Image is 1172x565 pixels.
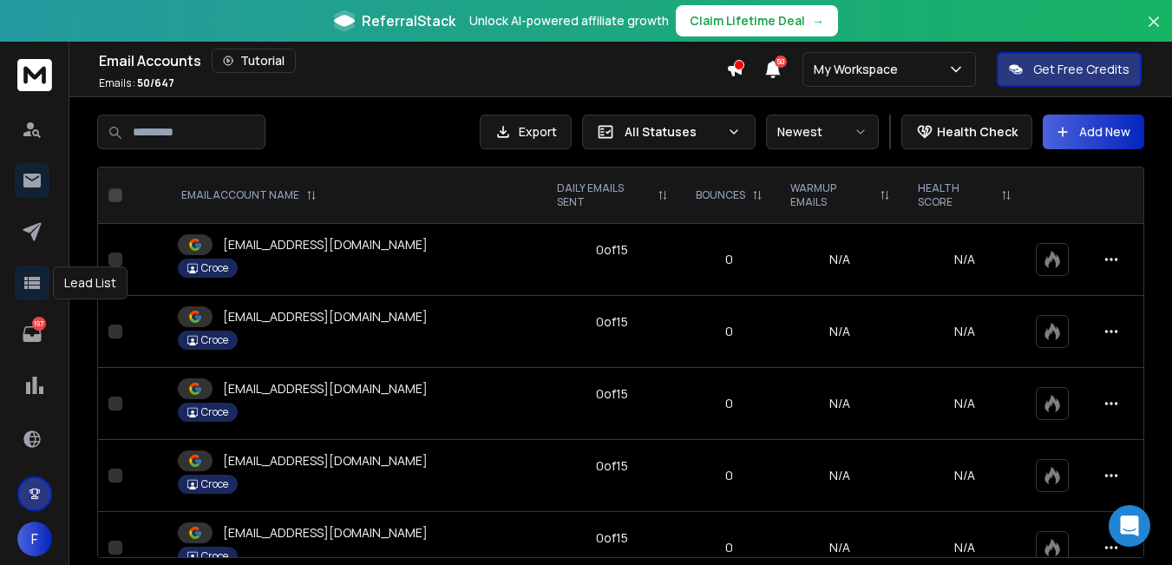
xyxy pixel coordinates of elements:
p: 0 [692,251,766,268]
button: Get Free Credits [997,52,1142,87]
span: 50 / 647 [137,76,174,90]
span: ReferralStack [362,10,455,31]
p: Croce [201,405,228,419]
p: All Statuses [625,123,720,141]
button: Claim Lifetime Deal→ [676,5,838,36]
span: → [812,12,824,30]
a: 197 [15,317,49,351]
p: 197 [32,317,46,331]
button: Tutorial [212,49,296,73]
p: Croce [201,261,228,275]
p: Croce [201,477,228,491]
div: Lead List [53,266,128,299]
div: 0 of 15 [596,457,628,475]
p: My Workspace [814,61,905,78]
div: 0 of 15 [596,529,628,547]
p: N/A [914,395,1015,412]
p: [EMAIL_ADDRESS][DOMAIN_NAME] [223,236,428,253]
p: 0 [692,539,766,556]
div: 0 of 15 [596,313,628,331]
p: [EMAIL_ADDRESS][DOMAIN_NAME] [223,524,428,542]
button: Close banner [1143,10,1165,52]
button: Newest [766,115,879,149]
p: Unlock AI-powered affiliate growth [469,12,669,30]
td: N/A [776,224,904,296]
div: Email Accounts [99,49,726,73]
td: N/A [776,440,904,512]
td: N/A [776,296,904,368]
p: N/A [914,467,1015,484]
p: Croce [201,549,228,563]
div: 0 of 15 [596,385,628,403]
p: 0 [692,395,766,412]
p: [EMAIL_ADDRESS][DOMAIN_NAME] [223,380,428,397]
button: Export [480,115,572,149]
div: 0 of 15 [596,241,628,259]
button: F [17,522,52,556]
p: WARMUP EMAILS [790,181,873,209]
p: 0 [692,323,766,340]
p: [EMAIL_ADDRESS][DOMAIN_NAME] [223,452,428,470]
p: N/A [914,251,1015,268]
p: N/A [914,539,1015,556]
p: Health Check [937,123,1018,141]
button: Health Check [901,115,1032,149]
p: BOUNCES [696,188,745,202]
div: EMAIL ACCOUNT NAME [181,188,317,202]
span: 50 [775,56,787,68]
p: 0 [692,467,766,484]
div: Open Intercom Messenger [1109,505,1150,547]
p: N/A [914,323,1015,340]
p: Emails : [99,76,174,90]
p: Get Free Credits [1033,61,1129,78]
p: [EMAIL_ADDRESS][DOMAIN_NAME] [223,308,428,325]
p: HEALTH SCORE [918,181,994,209]
p: DAILY EMAILS SENT [557,181,651,209]
p: Croce [201,333,228,347]
td: N/A [776,368,904,440]
button: Add New [1043,115,1144,149]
